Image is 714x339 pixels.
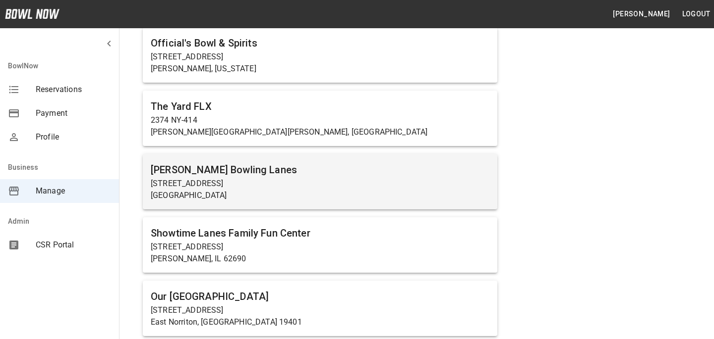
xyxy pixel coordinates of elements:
[36,107,111,119] span: Payment
[151,289,489,304] h6: Our [GEOGRAPHIC_DATA]
[151,114,489,126] p: 2374 NY-414
[151,253,489,265] p: [PERSON_NAME], IL 62690
[609,5,674,23] button: [PERSON_NAME]
[151,63,489,75] p: [PERSON_NAME], [US_STATE]
[151,190,489,201] p: [GEOGRAPHIC_DATA]
[151,241,489,253] p: [STREET_ADDRESS]
[151,98,489,114] h6: The Yard FLX
[151,178,489,190] p: [STREET_ADDRESS]
[151,51,489,63] p: [STREET_ADDRESS]
[36,239,111,251] span: CSR Portal
[151,162,489,178] h6: [PERSON_NAME] Bowling Lanes
[678,5,714,23] button: Logout
[36,84,111,96] span: Reservations
[36,185,111,197] span: Manage
[36,131,111,143] span: Profile
[151,316,489,328] p: East Norriton, [GEOGRAPHIC_DATA] 19401
[151,35,489,51] h6: Official's Bowl & Spirits
[5,9,59,19] img: logo
[151,304,489,316] p: [STREET_ADDRESS]
[151,126,489,138] p: [PERSON_NAME][GEOGRAPHIC_DATA][PERSON_NAME], [GEOGRAPHIC_DATA]
[151,225,489,241] h6: Showtime Lanes Family Fun Center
